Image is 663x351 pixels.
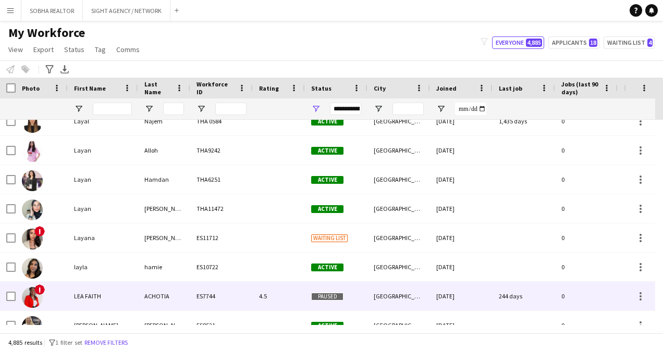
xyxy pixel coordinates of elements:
[367,107,430,135] div: [GEOGRAPHIC_DATA]
[138,136,190,165] div: Alloh
[68,194,138,223] div: Layan
[555,107,618,135] div: 0
[367,253,430,281] div: [GEOGRAPHIC_DATA]
[561,80,599,96] span: Jobs (last 90 days)
[555,136,618,165] div: 0
[4,43,27,56] a: View
[138,194,190,223] div: [PERSON_NAME]
[68,223,138,252] div: Layana
[112,43,144,56] a: Comms
[34,284,45,295] span: !
[392,103,424,115] input: City Filter Input
[68,311,138,340] div: [PERSON_NAME]
[311,104,321,114] button: Open Filter Menu
[83,1,170,21] button: SIGHT AGENCY / NETWORK
[29,43,58,56] a: Export
[64,45,84,54] span: Status
[22,229,43,249] img: Layana Bassam
[22,141,43,162] img: Layan Alloh
[367,165,430,194] div: [GEOGRAPHIC_DATA]
[548,36,599,49] button: Applicants18
[138,107,190,135] div: Najem
[215,103,247,115] input: Workforce ID Filter Input
[430,282,493,310] div: [DATE]
[430,165,493,194] div: [DATE]
[455,103,486,115] input: Joined Filter Input
[493,107,555,135] div: 1,435 days
[555,311,618,340] div: 0
[311,176,343,184] span: Active
[93,103,132,115] input: First Name Filter Input
[311,118,343,126] span: Active
[374,104,383,114] button: Open Filter Menu
[430,223,493,252] div: [DATE]
[190,107,253,135] div: THA 0584
[493,282,555,310] div: 244 days
[190,253,253,281] div: ES10722
[138,311,190,340] div: [PERSON_NAME]
[68,282,138,310] div: LEA FAITH
[526,39,542,47] span: 4,885
[116,45,140,54] span: Comms
[74,104,83,114] button: Open Filter Menu
[555,165,618,194] div: 0
[22,258,43,279] img: layla hamie
[430,194,493,223] div: [DATE]
[367,194,430,223] div: [GEOGRAPHIC_DATA]
[21,1,83,21] button: SOBHA REALTOR
[190,136,253,165] div: THA9242
[311,84,331,92] span: Status
[138,253,190,281] div: hamie
[555,282,618,310] div: 0
[138,282,190,310] div: ACHOTIA
[311,322,343,330] span: Active
[33,45,54,54] span: Export
[253,282,305,310] div: 4.5
[430,107,493,135] div: [DATE]
[144,104,154,114] button: Open Filter Menu
[430,311,493,340] div: [DATE]
[22,84,40,92] span: Photo
[367,311,430,340] div: [GEOGRAPHIC_DATA]
[74,84,106,92] span: First Name
[555,194,618,223] div: 0
[144,80,171,96] span: Last Name
[311,293,343,300] span: Paused
[436,104,446,114] button: Open Filter Menu
[190,311,253,340] div: ES8521
[8,25,85,41] span: My Workforce
[43,63,56,76] app-action-btn: Advanced filters
[8,45,23,54] span: View
[82,337,130,348] button: Remove filters
[589,39,597,47] span: 18
[138,165,190,194] div: Hamdan
[68,136,138,165] div: Layan
[311,234,348,242] span: Waiting list
[197,80,234,96] span: Workforce ID
[68,165,138,194] div: Layan
[190,223,253,252] div: ES11712
[367,282,430,310] div: [GEOGRAPHIC_DATA]
[197,104,206,114] button: Open Filter Menu
[311,264,343,271] span: Active
[604,36,655,49] button: Waiting list4
[22,170,43,191] img: Layan Hamdan
[436,84,457,92] span: Joined
[22,316,43,337] img: Leanne McDowell
[163,103,184,115] input: Last Name Filter Input
[68,107,138,135] div: Layal
[138,223,190,252] div: [PERSON_NAME]
[555,253,618,281] div: 0
[367,223,430,252] div: [GEOGRAPHIC_DATA]
[190,165,253,194] div: THA6251
[34,226,45,236] span: !
[68,253,138,281] div: layla
[259,84,279,92] span: Rating
[22,112,43,133] img: Layal Najem
[55,339,82,346] span: 1 filter set
[367,136,430,165] div: [GEOGRAPHIC_DATA]
[22,287,43,308] img: LEA FAITH ACHOTIA
[91,43,110,56] a: Tag
[647,39,653,47] span: 4
[58,63,71,76] app-action-btn: Export XLSX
